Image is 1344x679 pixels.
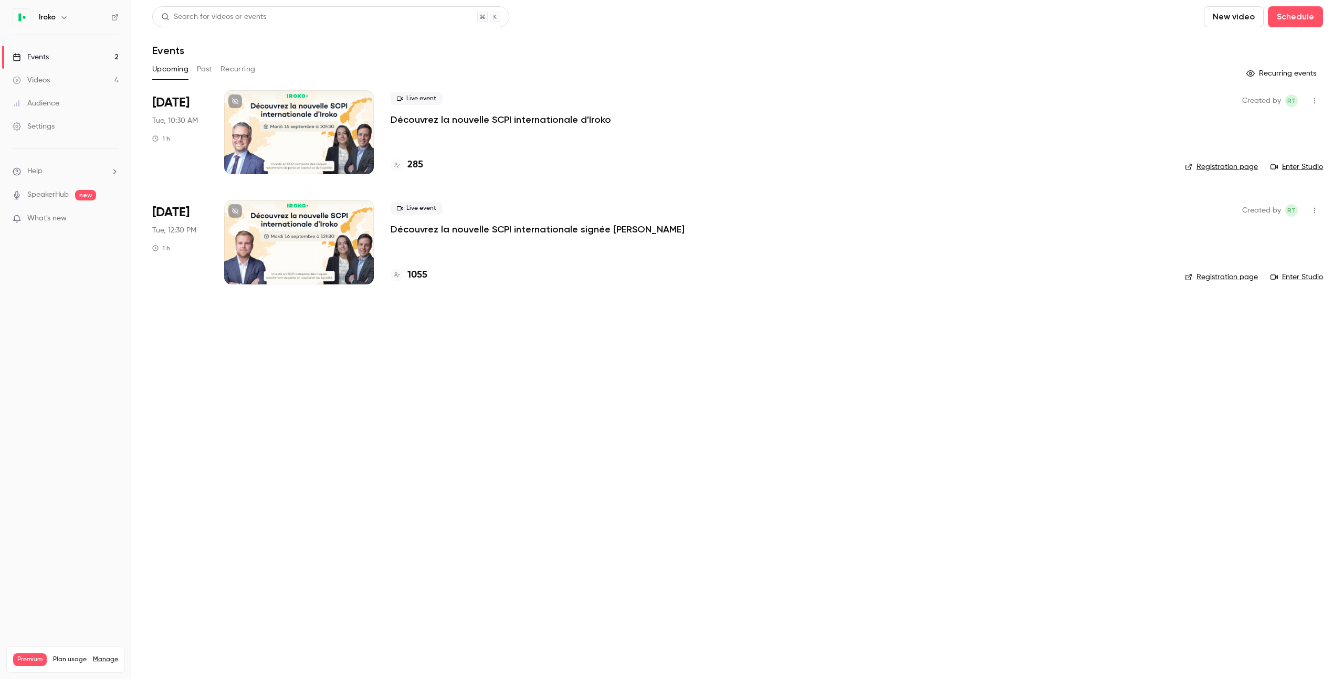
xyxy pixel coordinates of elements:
div: Videos [13,75,50,86]
a: Découvrez la nouvelle SCPI internationale d'Iroko [391,113,611,126]
div: Settings [13,121,55,132]
iframe: Noticeable Trigger [106,214,119,224]
li: help-dropdown-opener [13,166,119,177]
div: Sep 16 Tue, 10:30 AM (Europe/Paris) [152,90,207,174]
h4: 1055 [407,268,427,282]
a: 1055 [391,268,427,282]
span: Created by [1242,204,1281,217]
span: RT [1287,94,1296,107]
span: [DATE] [152,94,190,111]
button: Schedule [1268,6,1323,27]
a: Enter Studio [1270,272,1323,282]
div: Events [13,52,49,62]
div: Audience [13,98,59,109]
span: What's new [27,213,67,224]
a: Registration page [1185,272,1258,282]
span: Help [27,166,43,177]
button: Recurring events [1242,65,1323,82]
button: Recurring [220,61,256,78]
div: Search for videos or events [161,12,266,23]
span: Roxane Tranchard [1285,204,1298,217]
a: 285 [391,158,423,172]
span: RT [1287,204,1296,217]
a: Découvrez la nouvelle SCPI internationale signée [PERSON_NAME] [391,223,685,236]
button: Upcoming [152,61,188,78]
div: Sep 16 Tue, 12:30 PM (Europe/Paris) [152,200,207,284]
img: Iroko [13,9,30,26]
span: Live event [391,92,443,105]
span: Tue, 10:30 AM [152,115,198,126]
button: New video [1204,6,1264,27]
h4: 285 [407,158,423,172]
h1: Events [152,44,184,57]
span: Live event [391,202,443,215]
span: Plan usage [53,655,87,664]
button: Past [197,61,212,78]
a: Registration page [1185,162,1258,172]
a: SpeakerHub [27,189,69,200]
a: Enter Studio [1270,162,1323,172]
span: Roxane Tranchard [1285,94,1298,107]
div: 1 h [152,244,170,252]
span: Tue, 12:30 PM [152,225,196,236]
h6: Iroko [39,12,56,23]
span: [DATE] [152,204,190,221]
a: Manage [93,655,118,664]
div: 1 h [152,134,170,143]
span: Premium [13,653,47,666]
span: new [75,190,96,200]
span: Created by [1242,94,1281,107]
